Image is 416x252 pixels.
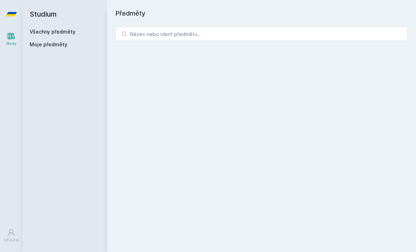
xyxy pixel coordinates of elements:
div: Study [6,41,17,46]
div: Uživatel [4,238,19,243]
h1: Předměty [116,8,408,18]
a: Všechny předměty [30,29,75,35]
a: Uživatel [1,225,21,246]
input: Název nebo ident předmětu… [116,27,408,41]
a: Study [1,28,21,50]
span: Moje předměty [30,41,67,48]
